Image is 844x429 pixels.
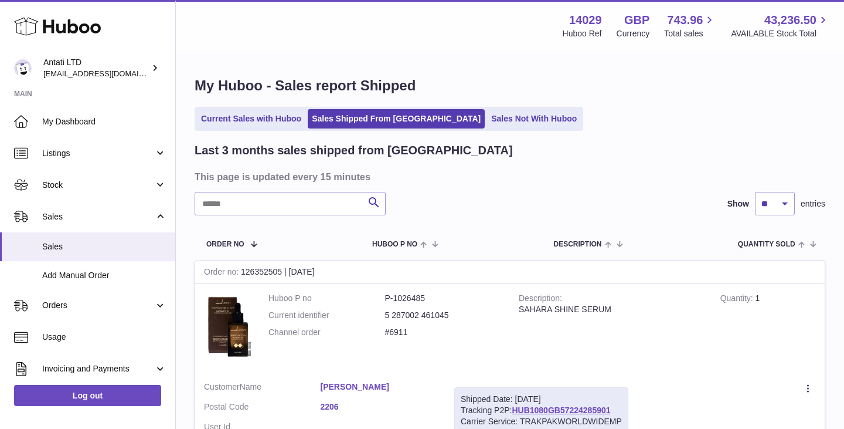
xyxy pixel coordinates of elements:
[42,116,166,127] span: My Dashboard
[738,241,795,248] span: Quantity Sold
[461,416,622,427] div: Carrier Service: TRAKPAKWORLDWIDEMP
[617,28,650,39] div: Currency
[720,293,755,306] strong: Quantity
[42,180,154,191] span: Stock
[712,284,825,373] td: 1
[42,148,154,159] span: Listings
[519,293,562,306] strong: Description
[206,241,244,248] span: Order No
[664,28,716,39] span: Total sales
[512,406,610,415] a: HUB1080GB57224285901
[385,327,502,338] dd: #6911
[764,12,816,28] span: 43,236.50
[43,57,149,79] div: Antati LTD
[727,198,749,210] label: Show
[487,109,581,129] a: Sales Not With Huboo
[14,385,161,406] a: Log out
[664,12,716,39] a: 743.96 Total sales
[195,143,513,158] h2: Last 3 months sales shipped from [GEOGRAPHIC_DATA]
[801,198,825,210] span: entries
[42,270,166,281] span: Add Manual Order
[385,310,502,321] dd: 5 287002 461045
[204,382,240,391] span: Customer
[569,12,602,28] strong: 14029
[42,363,154,374] span: Invoicing and Payments
[204,267,241,279] strong: Order no
[731,12,830,39] a: 43,236.50 AVAILABLE Stock Total
[321,401,437,413] a: 2206
[461,394,622,405] div: Shipped Date: [DATE]
[42,211,154,222] span: Sales
[268,293,385,304] dt: Huboo P no
[667,12,703,28] span: 743.96
[42,300,154,311] span: Orders
[204,293,251,361] img: 1735333209.png
[321,381,437,393] a: [PERSON_NAME]
[42,332,166,343] span: Usage
[14,59,32,77] img: toufic@antatiskin.com
[195,170,822,183] h3: This page is updated every 15 minutes
[519,304,703,315] div: SAHARA SHINE SERUM
[204,401,321,416] dt: Postal Code
[195,261,825,284] div: 126352505 | [DATE]
[43,69,172,78] span: [EMAIL_ADDRESS][DOMAIN_NAME]
[268,327,385,338] dt: Channel order
[308,109,485,129] a: Sales Shipped From [GEOGRAPHIC_DATA]
[731,28,830,39] span: AVAILABLE Stock Total
[204,381,321,396] dt: Name
[624,12,649,28] strong: GBP
[372,241,417,248] span: Huboo P no
[195,76,825,95] h1: My Huboo - Sales report Shipped
[385,293,502,304] dd: P-1026485
[268,310,385,321] dt: Current identifier
[42,241,166,252] span: Sales
[197,109,305,129] a: Current Sales with Huboo
[563,28,602,39] div: Huboo Ref
[553,241,601,248] span: Description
